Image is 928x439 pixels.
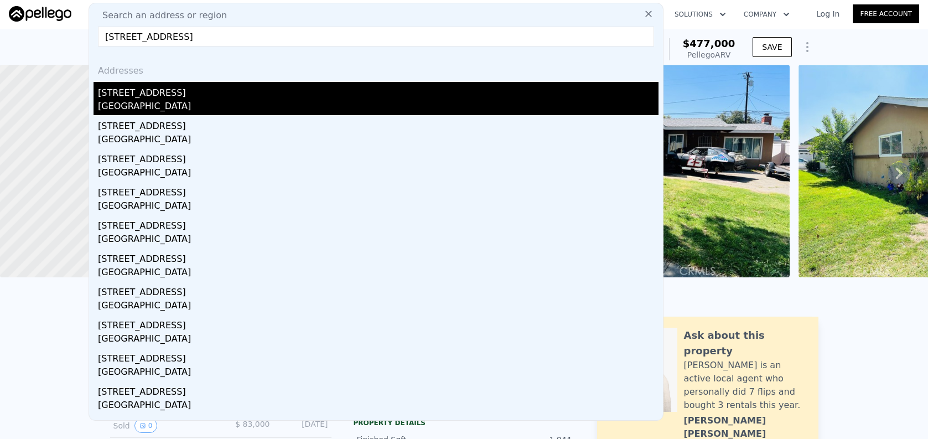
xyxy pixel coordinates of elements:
[98,399,659,414] div: [GEOGRAPHIC_DATA]
[98,266,659,281] div: [GEOGRAPHIC_DATA]
[98,314,659,332] div: [STREET_ADDRESS]
[98,381,659,399] div: [STREET_ADDRESS]
[753,37,791,57] button: SAVE
[279,419,328,433] div: [DATE]
[98,281,659,299] div: [STREET_ADDRESS]
[684,359,807,412] div: [PERSON_NAME] is an active local agent who personally did 7 flips and bought 3 rentals this year.
[98,27,654,47] input: Enter an address, city, region, neighborhood or zip code
[98,100,659,115] div: [GEOGRAPHIC_DATA]
[98,182,659,199] div: [STREET_ADDRESS]
[98,166,659,182] div: [GEOGRAPHIC_DATA]
[683,38,735,49] span: $477,000
[98,248,659,266] div: [STREET_ADDRESS]
[98,115,659,133] div: [STREET_ADDRESS]
[684,328,807,359] div: Ask about this property
[98,199,659,215] div: [GEOGRAPHIC_DATA]
[98,133,659,148] div: [GEOGRAPHIC_DATA]
[98,215,659,233] div: [STREET_ADDRESS]
[354,419,575,427] div: Property details
[134,419,158,433] button: View historical data
[94,9,227,22] span: Search an address or region
[98,233,659,248] div: [GEOGRAPHIC_DATA]
[98,348,659,365] div: [STREET_ADDRESS]
[9,6,71,22] img: Pellego
[235,420,269,428] span: $ 83,000
[803,8,853,19] a: Log In
[666,4,735,24] button: Solutions
[98,148,659,166] div: [STREET_ADDRESS]
[113,419,212,433] div: Sold
[735,4,799,24] button: Company
[853,4,919,23] a: Free Account
[796,36,818,58] button: Show Options
[683,49,735,60] div: Pellego ARV
[98,299,659,314] div: [GEOGRAPHIC_DATA]
[98,82,659,100] div: [STREET_ADDRESS]
[98,365,659,381] div: [GEOGRAPHIC_DATA]
[98,332,659,348] div: [GEOGRAPHIC_DATA]
[94,55,659,82] div: Addresses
